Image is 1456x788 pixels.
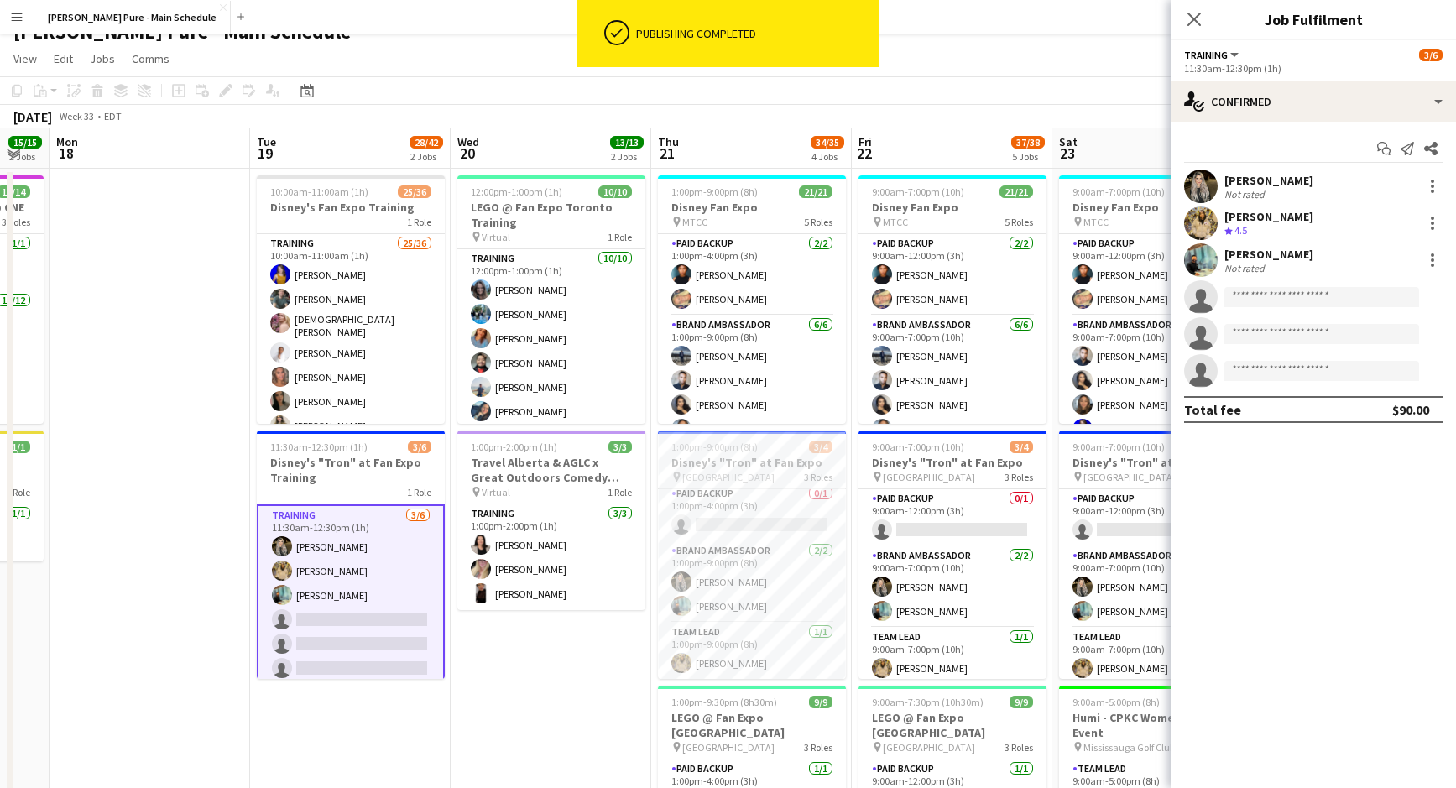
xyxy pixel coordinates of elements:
div: 10:00am-11:00am (1h)25/36Disney's Fan Expo Training1 RoleTraining25/3610:00am-11:00am (1h)[PERSON... [257,175,445,424]
div: Not rated [1224,188,1268,201]
span: 1 Role [608,486,632,498]
span: [GEOGRAPHIC_DATA] [883,471,975,483]
span: 3/6 [1419,49,1443,61]
button: [PERSON_NAME] Pure - Main Schedule [34,1,231,34]
span: 1 Role [608,231,632,243]
div: $90.00 [1392,401,1429,418]
span: 21/21 [799,185,832,198]
span: 5 Roles [1005,216,1033,228]
span: 3/6 [408,441,431,453]
span: 9:00am-7:00pm (10h) [872,185,964,198]
div: Confirmed [1171,81,1456,122]
div: Total fee [1184,401,1241,418]
span: 19 [254,144,276,163]
span: 10/10 [598,185,632,198]
h3: Disney Fan Expo [1059,200,1247,215]
div: [PERSON_NAME] [1224,173,1313,188]
span: 3 Roles [2,216,30,228]
div: 4 Jobs [811,150,843,163]
a: Jobs [83,48,122,70]
div: 2 Jobs [611,150,643,163]
app-card-role: Paid Backup0/19:00am-12:00pm (3h) [1059,489,1247,546]
h3: Job Fulfilment [1171,8,1456,30]
app-job-card: 1:00pm-9:00pm (8h)21/21Disney Fan Expo MTCC5 RolesPaid Backup2/21:00pm-4:00pm (3h)[PERSON_NAME][P... [658,175,846,424]
div: 5 Jobs [1012,150,1044,163]
app-card-role: Team Lead1/19:00am-7:00pm (10h)[PERSON_NAME] [858,628,1046,685]
span: Sat [1059,134,1078,149]
div: 12:00pm-1:00pm (1h)10/10LEGO @ Fan Expo Toronto Training Virtual1 RoleTraining10/1012:00pm-1:00pm... [457,175,645,424]
span: 23 [1057,144,1078,163]
span: 3/4 [809,441,832,453]
app-card-role: Brand Ambassador2/21:00pm-9:00pm (8h)[PERSON_NAME][PERSON_NAME] [658,541,846,623]
app-job-card: 9:00am-7:00pm (10h)21/21Disney Fan Expo MTCC5 RolesPaid Backup2/29:00am-12:00pm (3h)[PERSON_NAME]... [858,175,1046,424]
span: View [13,51,37,66]
span: 18 [54,144,78,163]
span: 28/42 [410,136,443,149]
h3: LEGO @ Fan Expo [GEOGRAPHIC_DATA] [658,710,846,740]
div: [PERSON_NAME] [1224,247,1313,262]
span: Edit [54,51,73,66]
span: 3/4 [1010,441,1033,453]
span: 9/9 [1010,696,1033,708]
span: 9:00am-7:00pm (10h) [1072,441,1165,453]
div: Publishing completed [636,26,873,41]
span: 3 Roles [1005,741,1033,754]
span: Virtual [482,486,510,498]
span: 22 [856,144,872,163]
app-job-card: 9:00am-7:00pm (10h)21/21Disney Fan Expo MTCC5 RolesPaid Backup2/29:00am-12:00pm (3h)[PERSON_NAME]... [1059,175,1247,424]
app-job-card: 9:00am-7:00pm (10h)3/4Disney's "Tron" at Fan Expo [GEOGRAPHIC_DATA]3 RolesPaid Backup0/19:00am-12... [1059,431,1247,679]
span: Mon [56,134,78,149]
h3: Disney's "Tron" at Fan Expo [658,455,846,470]
span: 25/36 [398,185,431,198]
app-card-role: Brand Ambassador6/69:00am-7:00pm (10h)[PERSON_NAME][PERSON_NAME][PERSON_NAME][PERSON_NAME] [1059,316,1247,494]
div: [DATE] [13,108,52,125]
div: 2 Jobs [410,150,442,163]
app-card-role: Brand Ambassador2/29:00am-7:00pm (10h)[PERSON_NAME][PERSON_NAME] [1059,546,1247,628]
span: 5 Roles [804,216,832,228]
app-card-role: Team Lead1/11:00pm-9:00pm (8h)[PERSON_NAME] [658,623,846,680]
app-job-card: 1:00pm-2:00pm (1h)3/3Travel Alberta & AGLC x Great Outdoors Comedy Festival Training Virtual1 Rol... [457,431,645,610]
span: [GEOGRAPHIC_DATA] [682,471,775,483]
span: 1 Role [407,216,431,228]
span: 15/15 [8,136,42,149]
span: [GEOGRAPHIC_DATA] [682,741,775,754]
span: 1/1 [7,441,30,453]
span: 10:00am-11:00am (1h) [270,185,368,198]
span: 1 Role [407,486,431,498]
span: 9:00am-7:00pm (10h) [1072,185,1165,198]
h3: Disney's "Tron" at Fan Expo Training [257,455,445,485]
app-job-card: 11:30am-12:30pm (1h)3/6Disney's "Tron" at Fan Expo Training1 RoleTraining3/611:30am-12:30pm (1h)[... [257,431,445,679]
app-card-role: Training3/31:00pm-2:00pm (1h)[PERSON_NAME][PERSON_NAME][PERSON_NAME] [457,504,645,610]
span: MTCC [682,216,707,228]
div: 2 Jobs [9,150,41,163]
h3: Disney's "Tron" at Fan Expo [1059,455,1247,470]
span: 3/3 [608,441,632,453]
app-card-role: Paid Backup0/19:00am-12:00pm (3h) [858,489,1046,546]
span: 3 Roles [804,471,832,483]
h3: Disney's Fan Expo Training [257,200,445,215]
app-job-card: 1:00pm-9:00pm (8h)3/4Disney's "Tron" at Fan Expo [GEOGRAPHIC_DATA]3 RolesPaid Backup0/11:00pm-4:0... [658,431,846,679]
span: [GEOGRAPHIC_DATA] [1083,471,1176,483]
span: [GEOGRAPHIC_DATA] [883,741,975,754]
span: 1:00pm-9:00pm (8h) [671,441,758,453]
span: 3 Roles [804,741,832,754]
div: 11:30am-12:30pm (1h) [1184,62,1443,75]
div: Not rated [1224,262,1268,274]
div: 9:00am-7:00pm (10h)3/4Disney's "Tron" at Fan Expo [GEOGRAPHIC_DATA]3 RolesPaid Backup0/19:00am-12... [858,431,1046,679]
h3: LEGO @ Fan Expo Toronto Training [457,200,645,230]
span: 1:00pm-2:00pm (1h) [471,441,557,453]
h3: Disney's "Tron" at Fan Expo [858,455,1046,470]
span: 37/38 [1011,136,1045,149]
h3: Disney Fan Expo [658,200,846,215]
span: Virtual [482,231,510,243]
app-card-role: Brand Ambassador6/69:00am-7:00pm (10h)[PERSON_NAME][PERSON_NAME][PERSON_NAME][PERSON_NAME] [858,316,1046,494]
app-card-role: Training3/611:30am-12:30pm (1h)[PERSON_NAME][PERSON_NAME][PERSON_NAME] [257,504,445,686]
span: 3 Roles [1005,471,1033,483]
span: 9:00am-7:00pm (10h) [872,441,964,453]
app-card-role: Paid Backup2/21:00pm-4:00pm (3h)[PERSON_NAME][PERSON_NAME] [658,234,846,316]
